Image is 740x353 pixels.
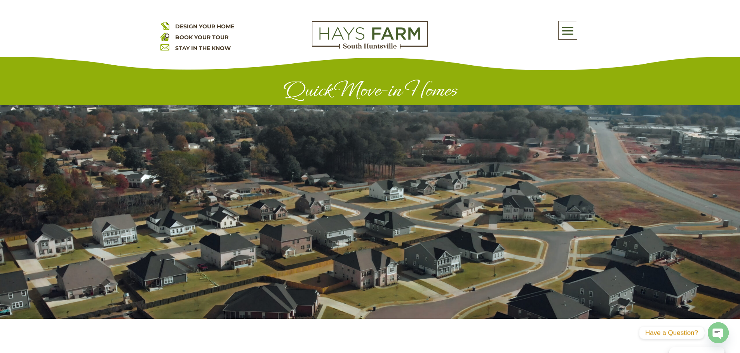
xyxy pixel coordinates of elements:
[312,21,428,49] img: Logo
[312,43,428,50] a: hays farm homes huntsville development
[175,45,231,52] a: STAY IN THE KNOW
[175,34,228,41] a: BOOK YOUR TOUR
[160,78,580,105] h1: Quick Move-in Homes
[160,32,169,41] img: book your home tour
